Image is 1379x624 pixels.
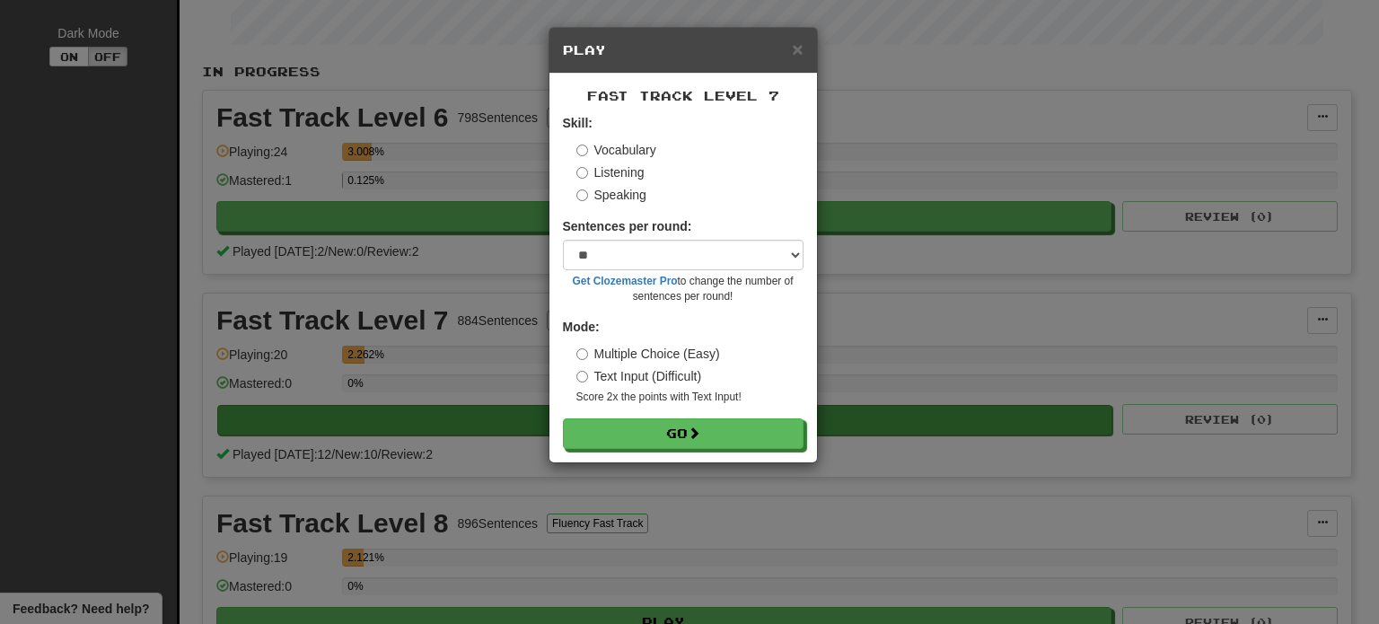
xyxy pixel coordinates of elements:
[563,116,593,130] strong: Skill:
[576,348,588,360] input: Multiple Choice (Easy)
[576,390,804,405] small: Score 2x the points with Text Input !
[792,39,803,59] span: ×
[576,367,702,385] label: Text Input (Difficult)
[563,418,804,449] button: Go
[563,41,804,59] h5: Play
[576,167,588,179] input: Listening
[576,141,656,159] label: Vocabulary
[573,275,678,287] a: Get Clozemaster Pro
[576,371,588,382] input: Text Input (Difficult)
[576,163,645,181] label: Listening
[576,345,720,363] label: Multiple Choice (Easy)
[576,145,588,156] input: Vocabulary
[587,88,779,103] span: Fast Track Level 7
[792,40,803,58] button: Close
[563,320,600,334] strong: Mode:
[563,217,692,235] label: Sentences per round:
[576,186,646,204] label: Speaking
[563,274,804,304] small: to change the number of sentences per round!
[576,189,588,201] input: Speaking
